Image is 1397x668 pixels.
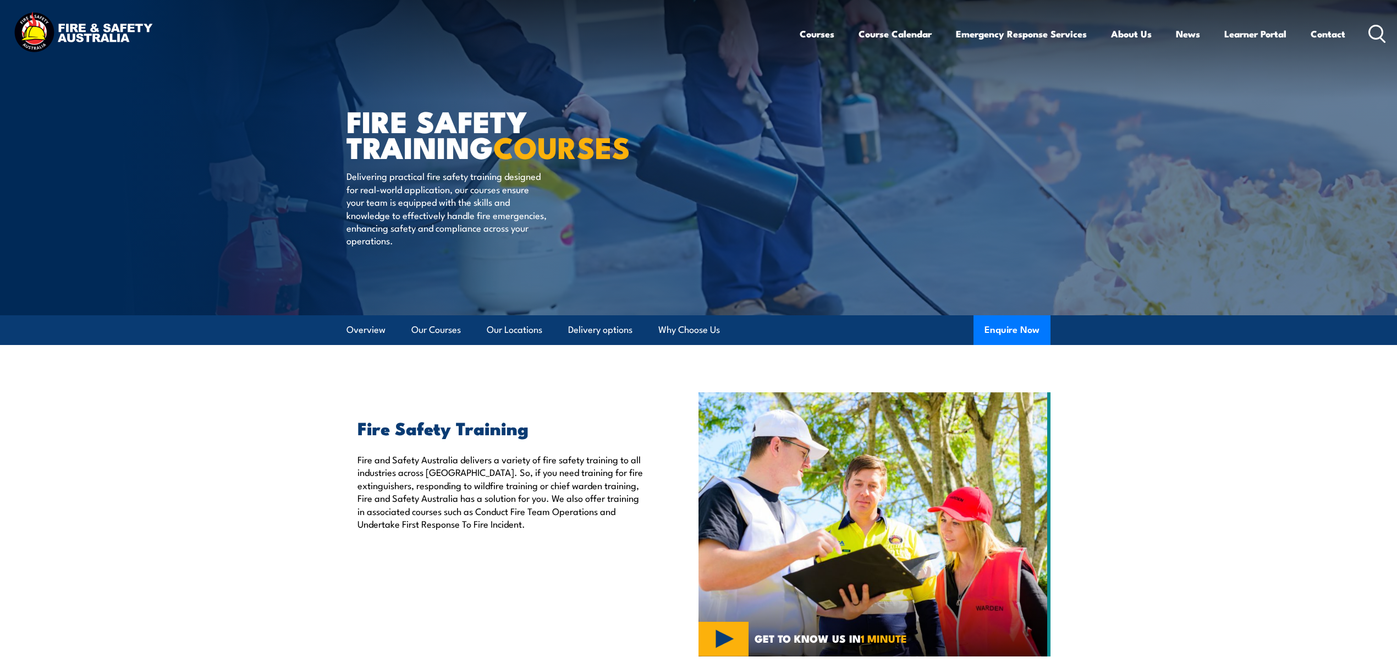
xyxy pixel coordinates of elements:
h2: Fire Safety Training [358,420,648,435]
a: Emergency Response Services [956,19,1087,48]
a: Contact [1311,19,1345,48]
a: Courses [800,19,834,48]
a: Our Locations [487,315,542,344]
h1: FIRE SAFETY TRAINING [346,108,618,159]
p: Fire and Safety Australia delivers a variety of fire safety training to all industries across [GE... [358,453,648,530]
strong: COURSES [493,123,630,169]
button: Enquire Now [974,315,1050,345]
strong: 1 MINUTE [861,630,907,646]
a: Course Calendar [859,19,932,48]
img: Fire Safety Training Courses [698,392,1050,656]
p: Delivering practical fire safety training designed for real-world application, our courses ensure... [346,169,547,247]
a: Delivery options [568,315,632,344]
a: Why Choose Us [658,315,720,344]
a: Overview [346,315,386,344]
span: GET TO KNOW US IN [755,633,907,643]
a: Our Courses [411,315,461,344]
a: News [1176,19,1200,48]
a: Learner Portal [1224,19,1286,48]
a: About Us [1111,19,1152,48]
